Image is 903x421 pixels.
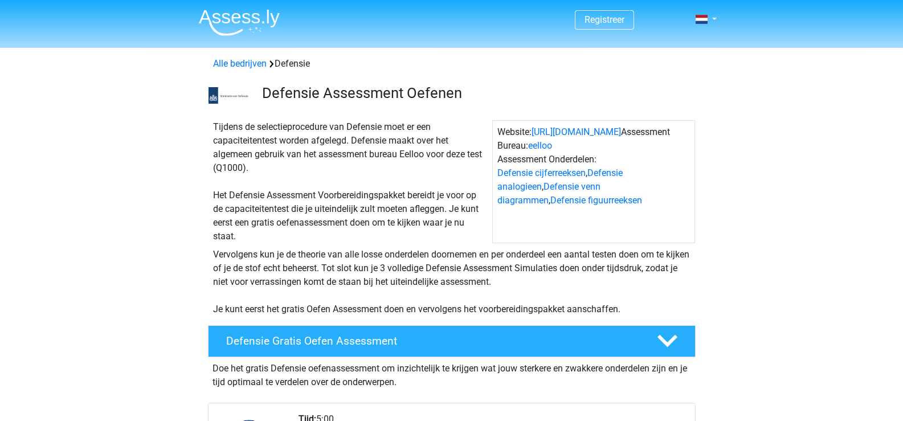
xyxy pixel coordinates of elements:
a: Defensie figuurreeksen [550,195,642,206]
a: Defensie Gratis Oefen Assessment [203,325,700,357]
a: eelloo [528,140,552,151]
a: [URL][DOMAIN_NAME] [532,126,621,137]
div: Defensie [209,57,695,71]
a: Alle bedrijven [213,58,267,69]
div: Doe het gratis Defensie oefenassessment om inzichtelijk te krijgen wat jouw sterkere en zwakkere ... [208,357,696,389]
div: Tijdens de selectieprocedure van Defensie moet er een capaciteitentest worden afgelegd. Defensie ... [209,120,492,243]
img: Assessly [199,9,280,36]
h4: Defensie Gratis Oefen Assessment [226,334,639,348]
div: Vervolgens kun je de theorie van alle losse onderdelen doornemen en per onderdeel een aantal test... [209,248,695,316]
a: Defensie analogieen [497,167,623,192]
a: Defensie venn diagrammen [497,181,600,206]
a: Defensie cijferreeksen [497,167,586,178]
div: Website: Assessment Bureau: Assessment Onderdelen: , , , [492,120,695,243]
h3: Defensie Assessment Oefenen [262,84,687,102]
a: Registreer [585,14,624,25]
